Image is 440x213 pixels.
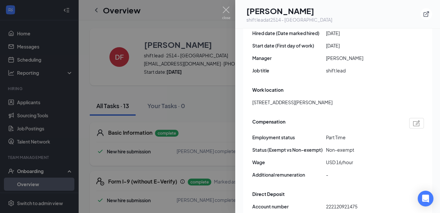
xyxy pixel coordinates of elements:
div: Open Intercom Messenger [418,191,433,206]
span: [STREET_ADDRESS][PERSON_NAME] [252,99,333,106]
span: Compensation [252,118,285,128]
span: Status (Exempt vs Non-exempt) [252,146,326,153]
span: shift lead [326,67,400,74]
button: ExternalLink [420,8,432,20]
span: Work location [252,86,283,93]
span: Additional remuneration [252,171,326,178]
span: Manager [252,54,326,62]
span: Part Time [326,134,400,141]
h1: [PERSON_NAME] [246,5,332,16]
span: Hired date (Date marked hired) [252,29,326,37]
span: Non-exempt [326,146,400,153]
svg: ExternalLink [423,11,430,17]
span: Direct Deposit [252,190,285,198]
span: [PERSON_NAME] [326,54,400,62]
span: - [326,171,400,178]
span: [DATE] [326,42,400,49]
span: Wage [252,159,326,166]
div: shift lead at 2514 - [GEOGRAPHIC_DATA] [246,16,332,23]
span: [DATE] [326,29,400,37]
span: Job title [252,67,326,74]
span: USD 16/hour [326,159,400,166]
span: Start date (First day of work) [252,42,326,49]
span: 222120921475 [326,203,400,210]
span: Employment status [252,134,326,141]
span: Account number [252,203,326,210]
